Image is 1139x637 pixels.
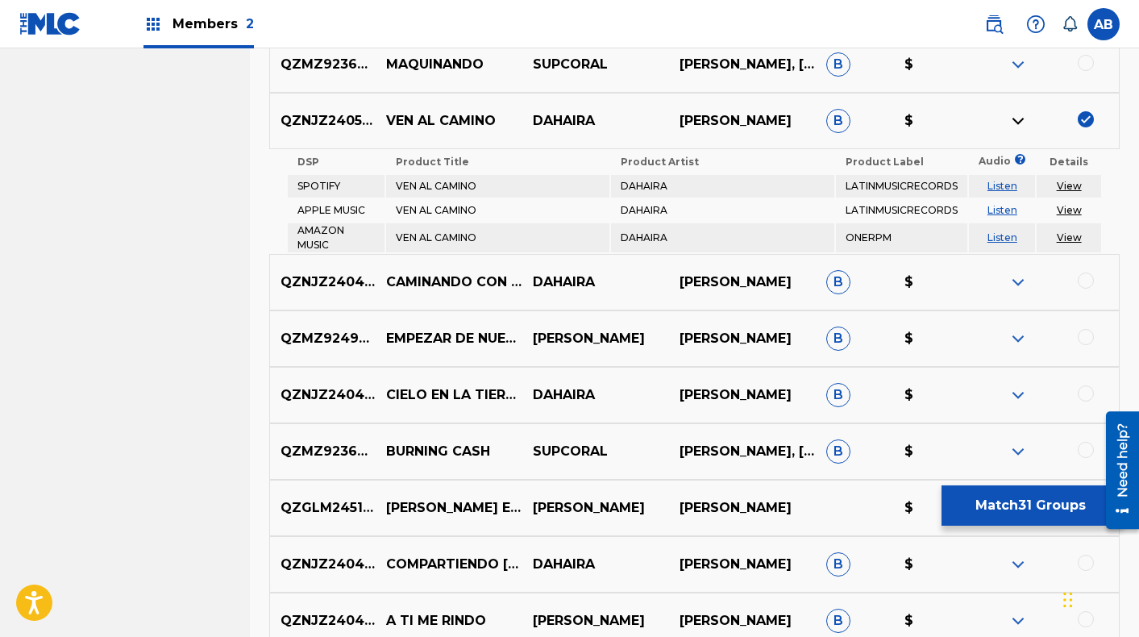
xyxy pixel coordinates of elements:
[522,611,669,631] p: [PERSON_NAME]
[270,111,376,131] p: QZNJZ2405086
[522,442,669,461] p: SUPCORAL
[1020,154,1021,164] span: ?
[522,111,669,131] p: DAHAIRA
[826,52,850,77] span: B
[669,273,816,292] p: [PERSON_NAME]
[669,442,816,461] p: [PERSON_NAME], [PERSON_NAME], [PERSON_NAME]
[522,498,669,518] p: [PERSON_NAME]
[826,109,850,133] span: B
[942,485,1120,526] button: Match31 Groups
[1008,555,1028,574] img: expand
[894,55,973,74] p: $
[1037,151,1101,173] th: Details
[669,385,816,405] p: [PERSON_NAME]
[1008,385,1028,405] img: expand
[1020,8,1052,40] div: Help
[836,175,967,198] td: LATINMUSICRECORDS
[270,55,376,74] p: QZMZ92368835
[270,385,376,405] p: QZNJZ2404296
[386,223,609,252] td: VEN AL CAMINO
[978,8,1010,40] a: Public Search
[1063,576,1073,624] div: Arrastrar
[376,329,522,348] p: EMPEZAR DE NUEVO
[173,15,254,33] span: Members
[270,611,376,631] p: QZNJZ2404367
[836,223,967,252] td: ONERPM
[894,385,973,405] p: $
[522,555,669,574] p: DAHAIRA
[1008,442,1028,461] img: expand
[288,151,384,173] th: DSP
[376,611,522,631] p: A TI ME RINDO
[836,151,967,173] th: Product Label
[826,609,850,633] span: B
[826,270,850,294] span: B
[1058,560,1139,637] iframe: Chat Widget
[19,12,81,35] img: MLC Logo
[270,555,376,574] p: QZNJZ2404298
[376,273,522,292] p: CAMINANDO CON FE
[288,175,384,198] td: SPOTIFY
[826,327,850,351] span: B
[987,204,1017,216] a: Listen
[669,111,816,131] p: [PERSON_NAME]
[1094,406,1139,535] iframe: Resource Center
[1078,111,1094,127] img: deselect
[270,329,376,348] p: QZMZ92499196
[1058,560,1139,637] div: Widget de chat
[1057,204,1082,216] a: View
[522,385,669,405] p: DAHAIRA
[611,199,834,222] td: DAHAIRA
[386,151,609,173] th: Product Title
[894,498,973,518] p: $
[1057,180,1082,192] a: View
[894,611,973,631] p: $
[376,498,522,518] p: [PERSON_NAME] EN LIBERTAD
[611,223,834,252] td: DAHAIRA
[1008,611,1028,631] img: expand
[1008,55,1028,74] img: expand
[270,442,376,461] p: QZMZ92368833
[376,385,522,405] p: CIELO EN LA TIERRA
[1057,231,1082,244] a: View
[1008,329,1028,348] img: expand
[522,273,669,292] p: DAHAIRA
[894,273,973,292] p: $
[1008,273,1028,292] img: expand
[1008,111,1028,131] img: contract
[669,329,816,348] p: [PERSON_NAME]
[522,329,669,348] p: [PERSON_NAME]
[246,16,254,31] span: 2
[894,555,973,574] p: $
[288,223,384,252] td: AMAZON MUSIC
[969,154,988,169] p: Audio
[376,55,522,74] p: MAQUINANDO
[522,55,669,74] p: SUPCORAL
[984,15,1004,34] img: search
[611,151,834,173] th: Product Artist
[270,273,376,292] p: QZNJZ2404294
[376,555,522,574] p: COMPARTIENDO [PERSON_NAME]
[288,199,384,222] td: APPLE MUSIC
[270,498,376,518] p: QZGLM2451375
[669,555,816,574] p: [PERSON_NAME]
[386,175,609,198] td: VEN AL CAMINO
[1087,8,1120,40] div: User Menu
[894,329,973,348] p: $
[894,111,973,131] p: $
[669,55,816,74] p: [PERSON_NAME], [PERSON_NAME], BRILY [PERSON_NAME], [PERSON_NAME], [PERSON_NAME]
[826,552,850,577] span: B
[669,498,816,518] p: [PERSON_NAME]
[143,15,163,34] img: Top Rightsholders
[987,231,1017,244] a: Listen
[376,442,522,461] p: BURNING CASH
[894,442,973,461] p: $
[669,611,816,631] p: [PERSON_NAME]
[987,180,1017,192] a: Listen
[1026,15,1045,34] img: help
[376,111,522,131] p: VEN AL CAMINO
[826,383,850,407] span: B
[826,439,850,464] span: B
